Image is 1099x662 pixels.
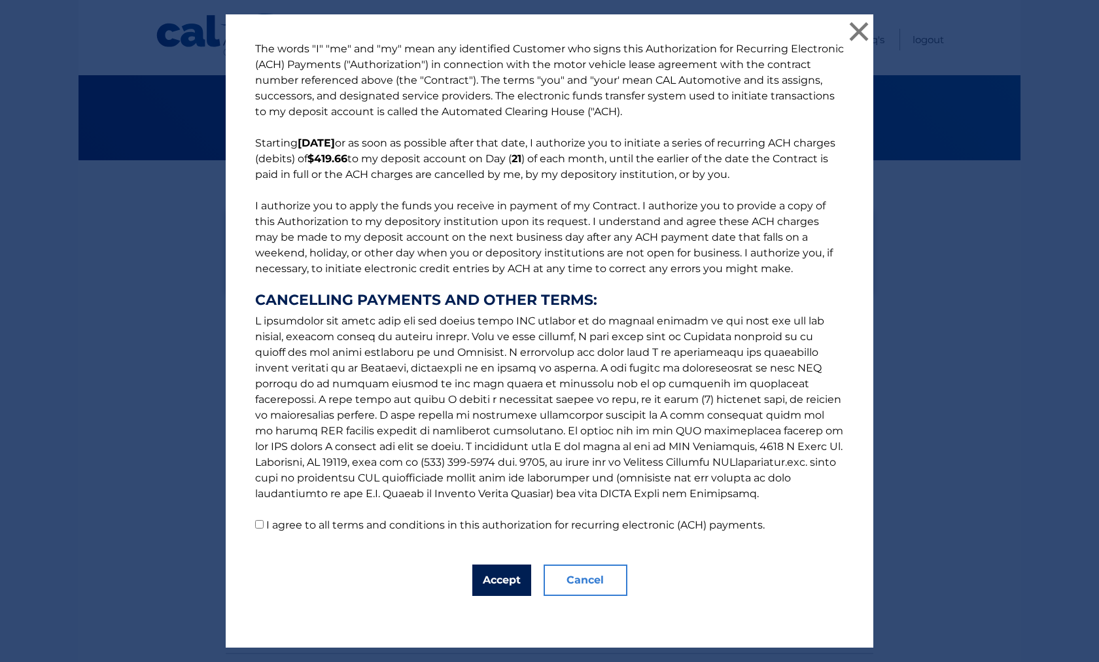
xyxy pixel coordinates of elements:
[846,18,872,44] button: ×
[242,41,857,533] p: The words "I" "me" and "my" mean any identified Customer who signs this Authorization for Recurri...
[266,519,765,531] label: I agree to all terms and conditions in this authorization for recurring electronic (ACH) payments.
[298,137,335,149] b: [DATE]
[255,292,844,308] strong: CANCELLING PAYMENTS AND OTHER TERMS:
[544,565,627,596] button: Cancel
[472,565,531,596] button: Accept
[307,152,347,165] b: $419.66
[512,152,521,165] b: 21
